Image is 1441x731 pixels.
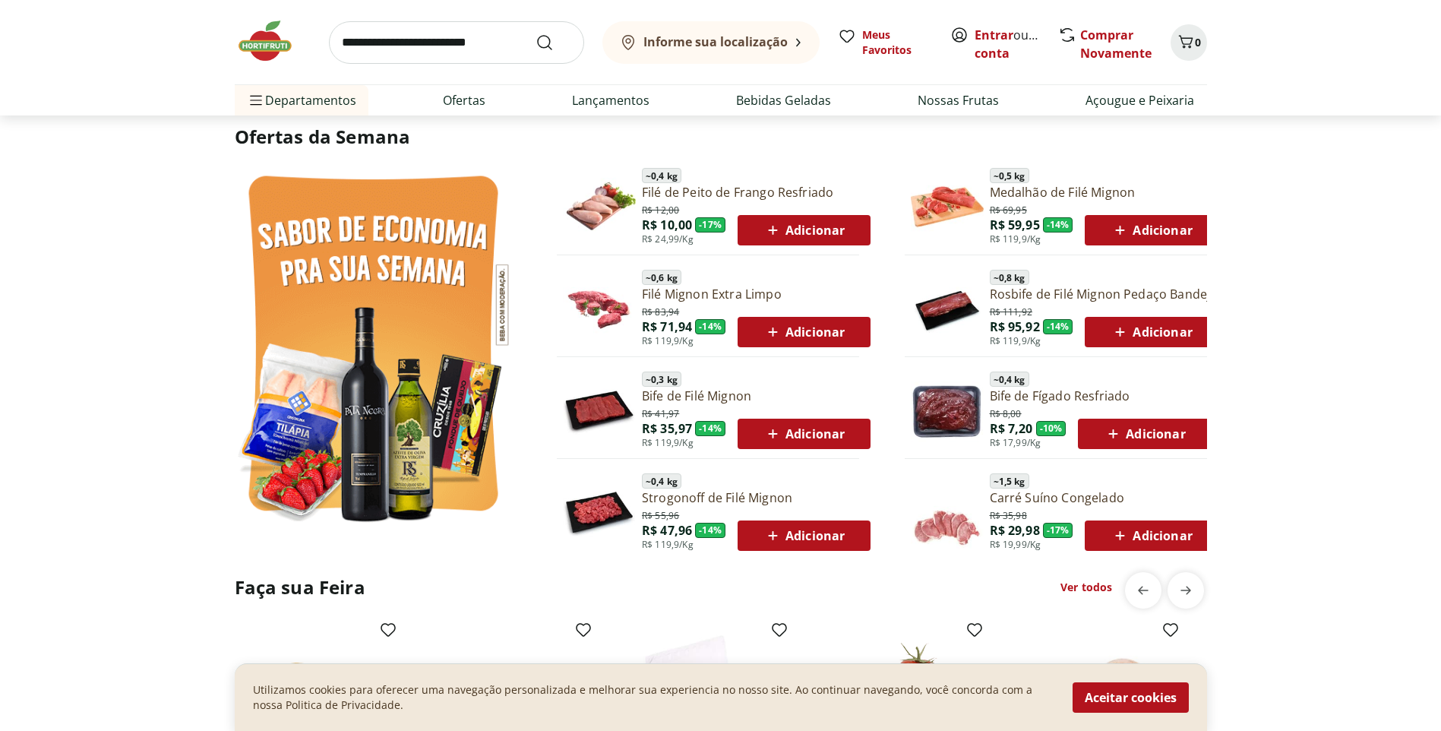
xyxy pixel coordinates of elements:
[990,303,1032,318] span: R$ 111,92
[990,201,1027,217] span: R$ 69,95
[642,184,871,201] a: Filé de Peito de Frango Resfriado
[1104,425,1185,443] span: Adicionar
[563,374,636,447] img: Principal
[738,215,871,245] button: Adicionar
[642,372,681,387] span: ~ 0,3 kg
[1168,572,1204,609] button: next
[990,233,1041,245] span: R$ 119,9/Kg
[763,425,845,443] span: Adicionar
[1085,91,1194,109] a: Açougue e Peixaria
[247,82,265,119] button: Menu
[642,217,692,233] span: R$ 10,00
[443,91,485,109] a: Ofertas
[990,335,1041,347] span: R$ 119,9/Kg
[990,388,1212,404] a: Bife de Fígado Resfriado
[642,507,679,522] span: R$ 55,96
[695,319,725,334] span: - 14 %
[643,33,788,50] b: Informe sua localização
[642,437,694,449] span: R$ 119,9/Kg
[642,318,692,335] span: R$ 71,94
[990,286,1218,302] a: Rosbife de Filé Mignon Pedaço Bandeja
[862,27,932,58] span: Meus Favoritos
[642,522,692,539] span: R$ 47,96
[1043,319,1073,334] span: - 14 %
[763,527,845,545] span: Adicionar
[642,270,681,285] span: ~ 0,6 kg
[642,539,694,551] span: R$ 119,9/Kg
[642,303,679,318] span: R$ 83,94
[911,272,984,345] img: Principal
[329,21,584,64] input: search
[990,270,1029,285] span: ~ 0,8 kg
[975,26,1042,62] span: ou
[642,335,694,347] span: R$ 119,9/Kg
[1085,521,1218,551] button: Adicionar
[642,286,871,302] a: Filé Mignon Extra Limpo
[1085,215,1218,245] button: Adicionar
[990,184,1218,201] a: Medalhão de Filé Mignon
[838,27,932,58] a: Meus Favoritos
[990,437,1041,449] span: R$ 17,99/Kg
[1111,323,1192,341] span: Adicionar
[1060,580,1112,595] a: Ver todos
[738,317,871,347] button: Adicionar
[1171,24,1207,61] button: Carrinho
[563,170,636,243] img: Filé de Peito de Frango Resfriado
[642,233,694,245] span: R$ 24,99/Kg
[235,575,365,600] h2: Faça sua Feira
[990,522,1040,539] span: R$ 29,98
[235,18,311,64] img: Hortifruti
[1036,421,1067,436] span: - 10 %
[642,420,692,437] span: R$ 35,97
[918,91,999,109] a: Nossas Frutas
[1080,27,1152,62] a: Comprar Novamente
[975,27,1013,43] a: Entrar
[695,217,725,233] span: - 17 %
[642,168,681,183] span: ~ 0,4 kg
[911,374,984,447] img: Bife de Fígado Resfriado
[642,201,679,217] span: R$ 12,00
[1073,682,1189,713] button: Aceitar cookies
[247,82,356,119] span: Departamentos
[235,124,1207,150] h2: Ofertas da Semana
[235,162,512,532] img: Ver todos
[990,318,1040,335] span: R$ 95,92
[1111,221,1192,239] span: Adicionar
[738,521,871,551] button: Adicionar
[1111,527,1192,545] span: Adicionar
[990,168,1029,183] span: ~ 0,5 kg
[563,476,636,549] img: Principal
[990,372,1029,387] span: ~ 0,4 kg
[911,476,984,549] img: Principal
[975,27,1058,62] a: Criar conta
[990,405,1022,420] span: R$ 8,00
[990,489,1218,506] a: Carré Suíno Congelado
[563,272,636,345] img: Filé Mignon Extra Limpo
[990,420,1033,437] span: R$ 7,20
[253,682,1054,713] p: Utilizamos cookies para oferecer uma navegação personalizada e melhorar sua experiencia no nosso ...
[990,473,1029,489] span: ~ 1,5 kg
[738,419,871,449] button: Adicionar
[695,523,725,538] span: - 14 %
[1125,572,1161,609] button: previous
[763,221,845,239] span: Adicionar
[642,405,679,420] span: R$ 41,97
[695,421,725,436] span: - 14 %
[1085,317,1218,347] button: Adicionar
[990,539,1041,551] span: R$ 19,99/Kg
[642,388,871,404] a: Bife de Filé Mignon
[1043,217,1073,233] span: - 14 %
[572,91,649,109] a: Lançamentos
[1043,523,1073,538] span: - 17 %
[536,33,572,52] button: Submit Search
[990,217,1040,233] span: R$ 59,95
[1195,35,1201,49] span: 0
[763,323,845,341] span: Adicionar
[642,473,681,489] span: ~ 0,4 kg
[990,507,1027,522] span: R$ 35,98
[642,489,871,506] a: Strogonoff de Filé Mignon
[602,21,820,64] button: Informe sua localização
[736,91,831,109] a: Bebidas Geladas
[1078,419,1211,449] button: Adicionar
